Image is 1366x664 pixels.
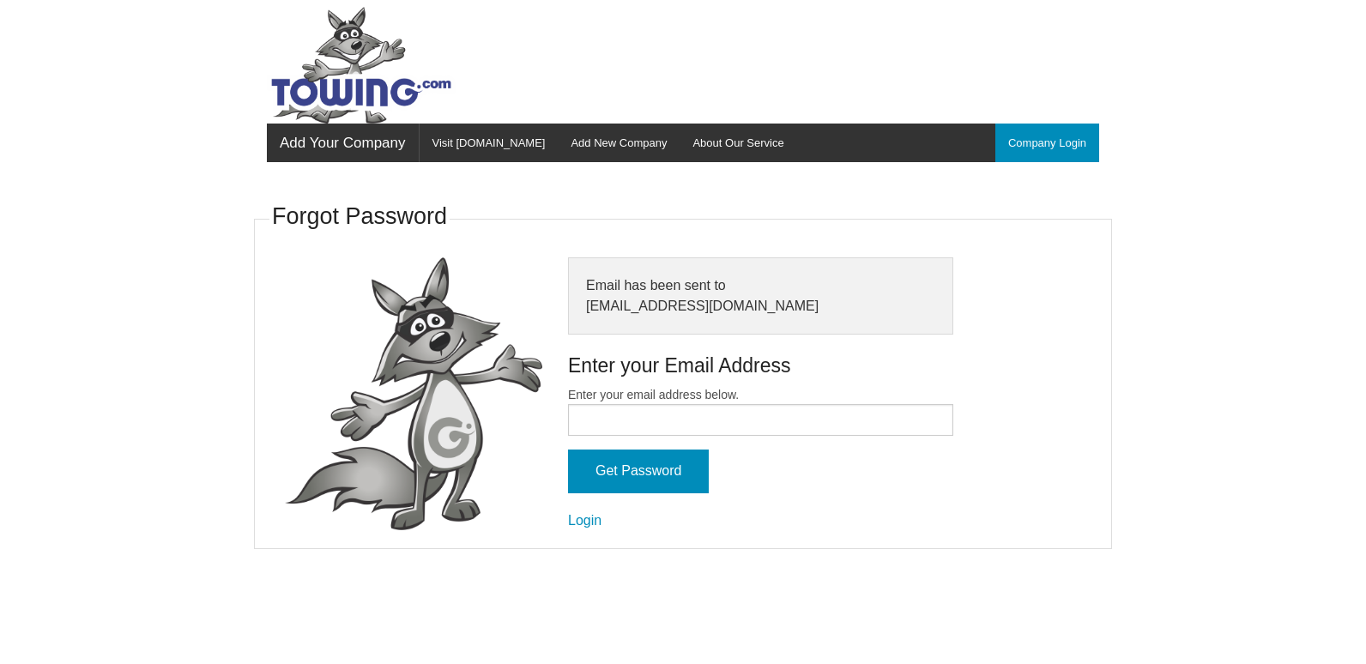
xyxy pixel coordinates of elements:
a: About Our Service [680,124,796,162]
div: Email has been sent to [EMAIL_ADDRESS][DOMAIN_NAME] [568,257,953,335]
img: fox-Presenting.png [285,257,542,531]
a: Login [568,513,601,528]
h3: Forgot Password [272,201,447,233]
a: Add Your Company [267,124,419,162]
a: Visit [DOMAIN_NAME] [420,124,559,162]
a: Add New Company [558,124,680,162]
input: Enter your email address below. [568,404,953,436]
img: Towing.com Logo [267,7,456,124]
h4: Enter your Email Address [568,352,953,379]
input: Get Password [568,450,709,493]
label: Enter your email address below. [568,386,953,436]
a: Company Login [995,124,1099,162]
